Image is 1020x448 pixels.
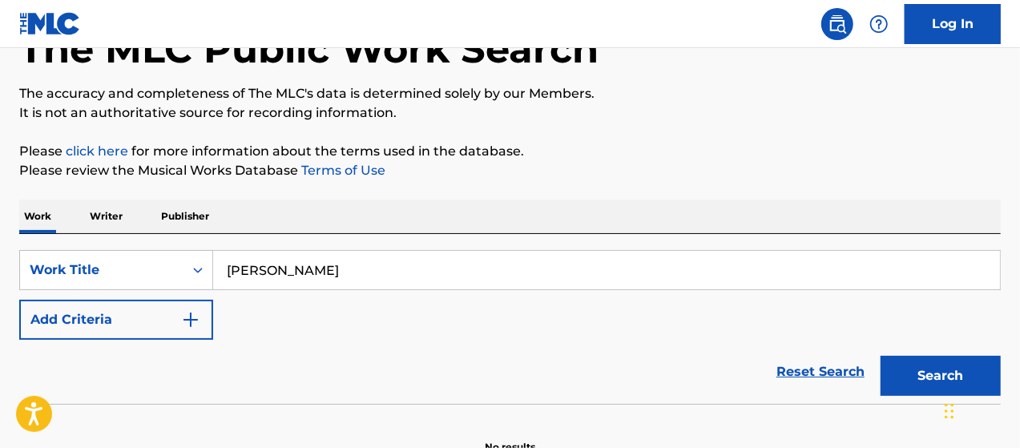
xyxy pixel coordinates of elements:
[19,25,599,73] h1: The MLC Public Work Search
[298,163,385,178] a: Terms of Use
[19,84,1001,103] p: The accuracy and completeness of The MLC's data is determined solely by our Members.
[828,14,847,34] img: search
[19,12,81,35] img: MLC Logo
[869,14,889,34] img: help
[19,200,56,233] p: Work
[181,310,200,329] img: 9d2ae6d4665cec9f34b9.svg
[85,200,127,233] p: Writer
[945,387,954,435] div: Перетащить
[156,200,214,233] p: Publisher
[881,356,1001,396] button: Search
[19,142,1001,161] p: Please for more information about the terms used in the database.
[905,4,1001,44] a: Log In
[30,260,174,280] div: Work Title
[19,250,1001,404] form: Search Form
[19,161,1001,180] p: Please review the Musical Works Database
[19,103,1001,123] p: It is not an authoritative source for recording information.
[768,354,873,389] a: Reset Search
[19,300,213,340] button: Add Criteria
[940,371,1020,448] div: Виджет чата
[66,143,128,159] a: click here
[940,371,1020,448] iframe: Chat Widget
[863,8,895,40] div: Help
[821,8,853,40] a: Public Search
